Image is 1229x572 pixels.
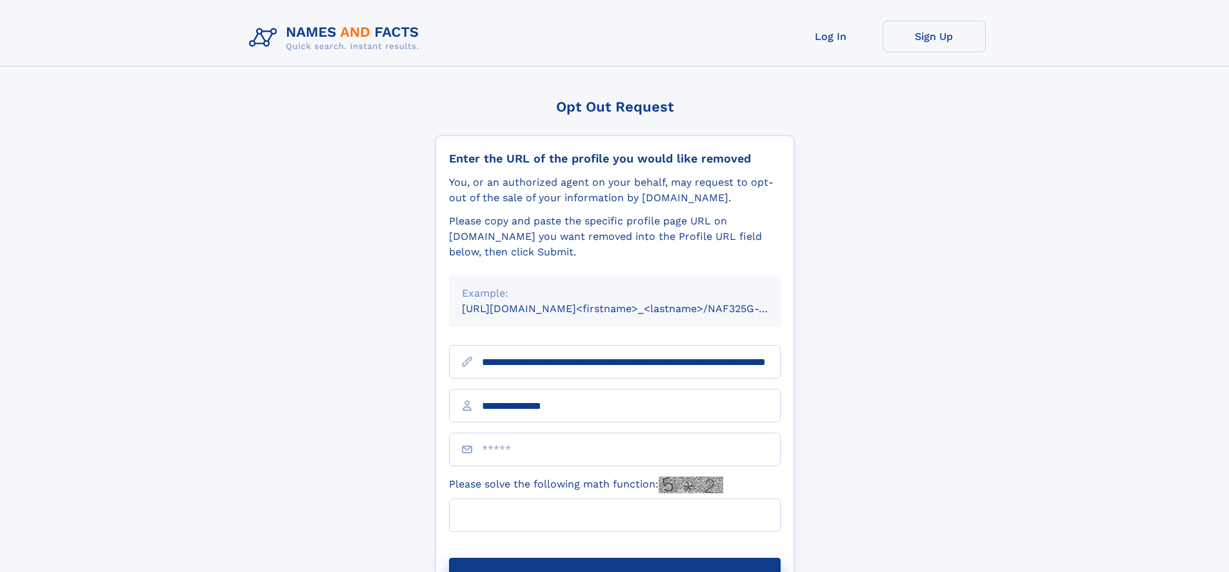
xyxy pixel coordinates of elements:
small: [URL][DOMAIN_NAME]<firstname>_<lastname>/NAF325G-xxxxxxxx [462,302,805,315]
a: Sign Up [883,21,986,52]
div: Enter the URL of the profile you would like removed [449,152,781,166]
a: Log In [779,21,883,52]
div: Example: [462,286,768,301]
div: You, or an authorized agent on your behalf, may request to opt-out of the sale of your informatio... [449,175,781,206]
div: Opt Out Request [435,99,794,115]
img: Logo Names and Facts [244,21,430,55]
div: Please copy and paste the specific profile page URL on [DOMAIN_NAME] you want removed into the Pr... [449,213,781,260]
label: Please solve the following math function: [449,477,723,493]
